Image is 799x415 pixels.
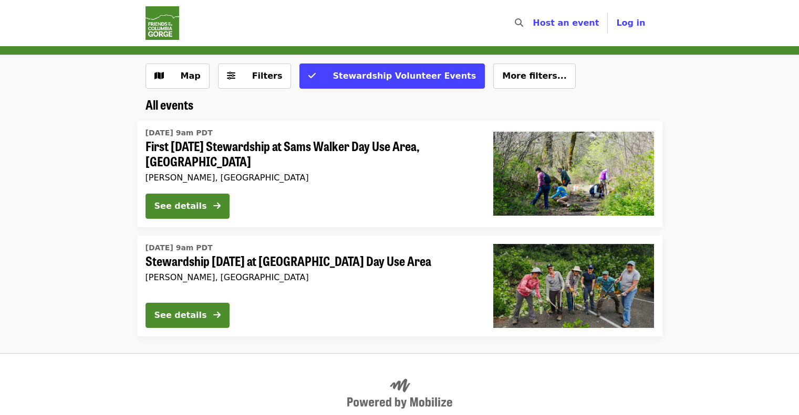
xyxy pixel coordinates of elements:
[146,63,210,89] button: Show map view
[608,13,653,34] button: Log in
[146,139,476,169] span: First [DATE] Stewardship at Sams Walker Day Use Area, [GEOGRAPHIC_DATA]
[493,132,654,216] img: First Saturday Stewardship at Sams Walker Day Use Area, WA organized by Friends Of The Columbia G...
[502,71,567,81] span: More filters...
[146,253,476,269] span: Stewardship [DATE] at [GEOGRAPHIC_DATA] Day Use Area
[333,71,476,81] span: Stewardship Volunteer Events
[154,71,164,81] i: map icon
[146,6,179,40] img: Friends Of The Columbia Gorge - Home
[308,71,316,81] i: check icon
[137,236,662,336] a: See details for "Stewardship Saturday at St. Cloud Day Use Area"
[616,18,645,28] span: Log in
[515,18,523,28] i: search icon
[533,18,599,28] a: Host an event
[146,95,193,113] span: All events
[493,63,576,89] button: More filters...
[146,194,230,219] button: See details
[181,71,201,81] span: Map
[493,244,654,328] img: Stewardship Saturday at St. Cloud Day Use Area organized by Friends Of The Columbia Gorge
[146,242,213,253] time: [DATE] 9am PDT
[213,310,221,320] i: arrow-right icon
[137,121,662,227] a: See details for "First Saturday Stewardship at Sams Walker Day Use Area, WA"
[213,201,221,211] i: arrow-right icon
[227,71,235,81] i: sliders-h icon
[347,379,452,409] img: Powered by Mobilize
[146,173,476,183] div: [PERSON_NAME], [GEOGRAPHIC_DATA]
[218,63,292,89] button: Filters (0 selected)
[146,303,230,328] button: See details
[252,71,283,81] span: Filters
[146,127,213,139] time: [DATE] 9am PDT
[154,309,207,322] div: See details
[146,272,476,282] div: [PERSON_NAME], [GEOGRAPHIC_DATA]
[154,200,207,212] div: See details
[299,63,485,89] button: Stewardship Volunteer Events
[530,10,538,36] input: Search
